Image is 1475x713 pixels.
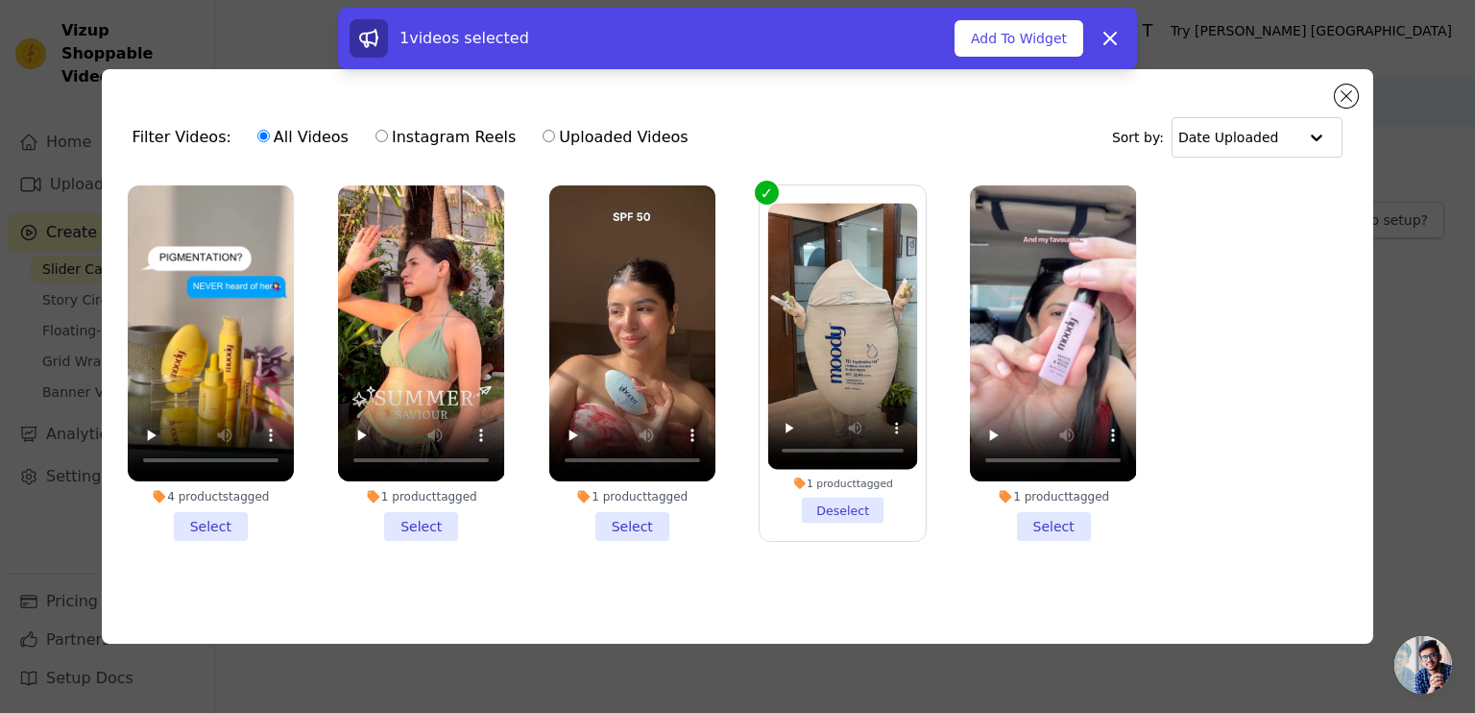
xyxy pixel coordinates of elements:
div: 4 products tagged [128,489,294,504]
label: All Videos [256,125,350,150]
label: Instagram Reels [375,125,517,150]
label: Uploaded Videos [542,125,689,150]
div: Open chat [1394,636,1452,694]
button: Add To Widget [955,20,1083,57]
span: 1 videos selected [399,29,529,47]
div: Sort by: [1112,117,1343,158]
button: Close modal [1335,85,1358,108]
div: 1 product tagged [970,489,1136,504]
div: 1 product tagged [768,477,918,490]
div: 1 product tagged [338,489,504,504]
div: Filter Videos: [133,115,699,160]
div: 1 product tagged [549,489,715,504]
